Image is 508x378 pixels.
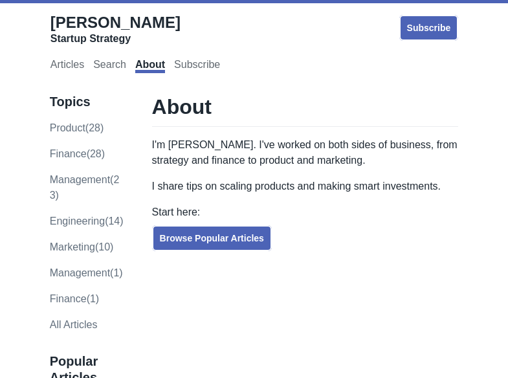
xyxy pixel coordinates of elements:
[50,14,181,31] span: [PERSON_NAME]
[50,293,99,304] a: Finance(1)
[50,267,123,278] a: Management(1)
[50,13,181,45] a: [PERSON_NAME]Startup Strategy
[50,216,124,227] a: engineering(14)
[50,319,98,330] a: All Articles
[50,148,105,159] a: finance(28)
[93,59,126,73] a: Search
[135,59,165,73] a: About
[152,137,459,168] p: I'm [PERSON_NAME]. I've worked on both sides of business, from strategy and finance to product an...
[50,241,114,252] a: marketing(10)
[399,15,459,41] a: Subscribe
[50,59,84,73] a: Articles
[152,179,459,194] p: I share tips on scaling products and making smart investments.
[50,122,104,133] a: product(28)
[50,32,181,45] div: Startup Strategy
[50,94,125,110] h3: Topics
[174,59,220,73] a: Subscribe
[152,225,272,251] a: Browse Popular Articles
[152,94,459,127] h1: About
[50,174,120,201] a: management(23)
[152,205,459,220] p: Start here:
